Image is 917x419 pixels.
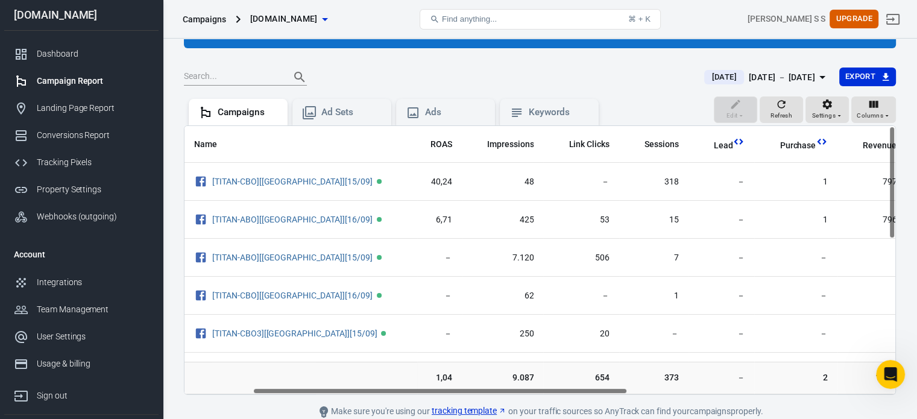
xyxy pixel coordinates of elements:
[749,70,815,85] div: [DATE] － [DATE]
[707,71,741,83] span: [DATE]
[830,10,878,28] button: Upgrade
[250,11,318,27] span: bdcnews.site
[4,10,159,20] div: [DOMAIN_NAME]
[857,110,883,121] span: Columns
[4,95,159,122] a: Landing Page Report
[37,303,149,316] div: Team Management
[442,14,497,24] span: Find anything...
[37,48,149,60] div: Dashboard
[4,149,159,176] a: Tracking Pixels
[4,122,159,149] a: Conversions Report
[420,9,661,30] button: Find anything...⌘ + K
[4,323,159,350] a: User Settings
[321,106,382,119] div: Ad Sets
[4,68,159,95] a: Campaign Report
[760,96,803,123] button: Refresh
[37,358,149,370] div: Usage & billing
[805,96,849,123] button: Settings
[37,389,149,402] div: Sign out
[4,350,159,377] a: Usage & billing
[748,13,825,25] div: Account id: zqfarmLz
[183,13,226,25] div: Campaigns
[4,176,159,203] a: Property Settings
[628,14,651,24] div: ⌘ + K
[285,63,314,92] button: Search
[218,106,278,119] div: Campaigns
[812,110,836,121] span: Settings
[37,330,149,343] div: User Settings
[37,75,149,87] div: Campaign Report
[432,405,506,417] a: tracking template
[37,276,149,289] div: Integrations
[878,5,907,34] a: Sign out
[4,240,159,269] li: Account
[529,106,589,119] div: Keywords
[37,183,149,196] div: Property Settings
[695,68,839,87] button: [DATE][DATE] － [DATE]
[770,110,792,121] span: Refresh
[269,405,811,419] div: Make sure you're using our on your traffic sources so AnyTrack can find your campaigns properly.
[245,8,332,30] button: [DOMAIN_NAME]
[839,68,896,86] button: Export
[851,96,896,123] button: Columns
[876,360,905,389] iframe: Intercom live chat
[4,269,159,296] a: Integrations
[37,102,149,115] div: Landing Page Report
[4,296,159,323] a: Team Management
[37,156,149,169] div: Tracking Pixels
[37,129,149,142] div: Conversions Report
[4,203,159,230] a: Webhooks (outgoing)
[4,40,159,68] a: Dashboard
[184,69,280,85] input: Search...
[425,106,485,119] div: Ads
[37,210,149,223] div: Webhooks (outgoing)
[4,377,159,409] a: Sign out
